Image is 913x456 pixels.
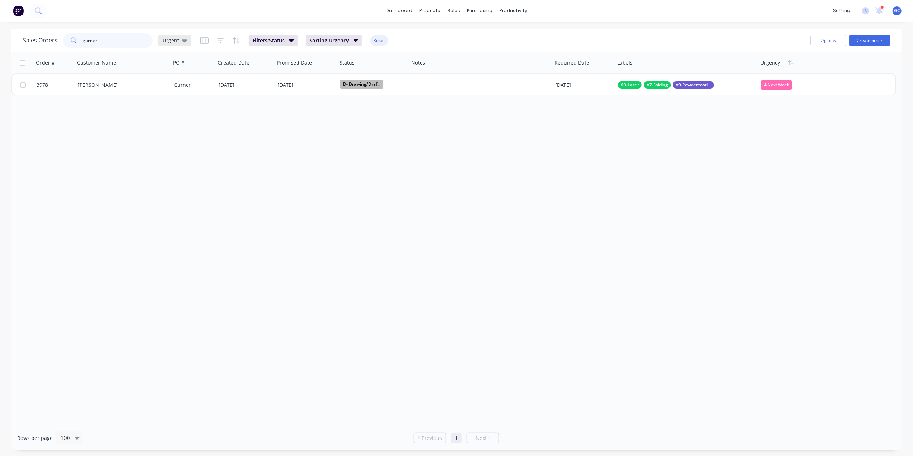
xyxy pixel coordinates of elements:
[811,35,846,46] button: Options
[761,80,792,90] div: 4 Next Week
[340,59,355,66] div: Status
[414,434,446,442] a: Previous page
[830,5,856,16] div: settings
[416,5,444,16] div: products
[13,5,24,16] img: Factory
[676,81,711,89] span: A9-Powdercoating
[370,35,388,46] button: Reset
[218,81,272,89] div: [DATE]
[617,59,633,66] div: Labels
[621,81,639,89] span: A3-Laser
[555,81,612,89] div: [DATE]
[467,434,499,442] a: Next page
[253,37,285,44] span: Filters: Status
[278,81,335,90] div: [DATE]
[249,35,298,46] button: Filters:Status
[77,59,116,66] div: Customer Name
[451,433,462,443] a: Page 1 is your current page
[83,33,153,48] input: Search...
[382,5,416,16] a: dashboard
[173,59,184,66] div: PO #
[78,81,118,88] a: [PERSON_NAME]
[463,5,496,16] div: purchasing
[554,59,589,66] div: Required Date
[340,80,383,89] span: D- Drawing/Draf...
[277,59,312,66] div: Promised Date
[163,37,179,44] span: Urgent
[760,59,780,66] div: Urgency
[218,59,249,66] div: Created Date
[894,8,900,14] span: GC
[310,37,349,44] span: Sorting: Urgency
[444,5,463,16] div: sales
[476,434,487,442] span: Next
[411,433,502,443] ul: Pagination
[37,81,48,89] span: 3978
[849,35,890,46] button: Create order
[37,74,78,96] a: 3978
[647,81,668,89] span: A7-Folding
[422,434,442,442] span: Previous
[496,5,531,16] div: productivity
[618,81,714,89] button: A3-LaserA7-FoldingA9-Powdercoating
[411,59,425,66] div: Notes
[23,37,57,44] h1: Sales Orders
[306,35,362,46] button: Sorting:Urgency
[36,59,55,66] div: Order #
[17,434,53,442] span: Rows per page
[174,81,211,89] div: Gurner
